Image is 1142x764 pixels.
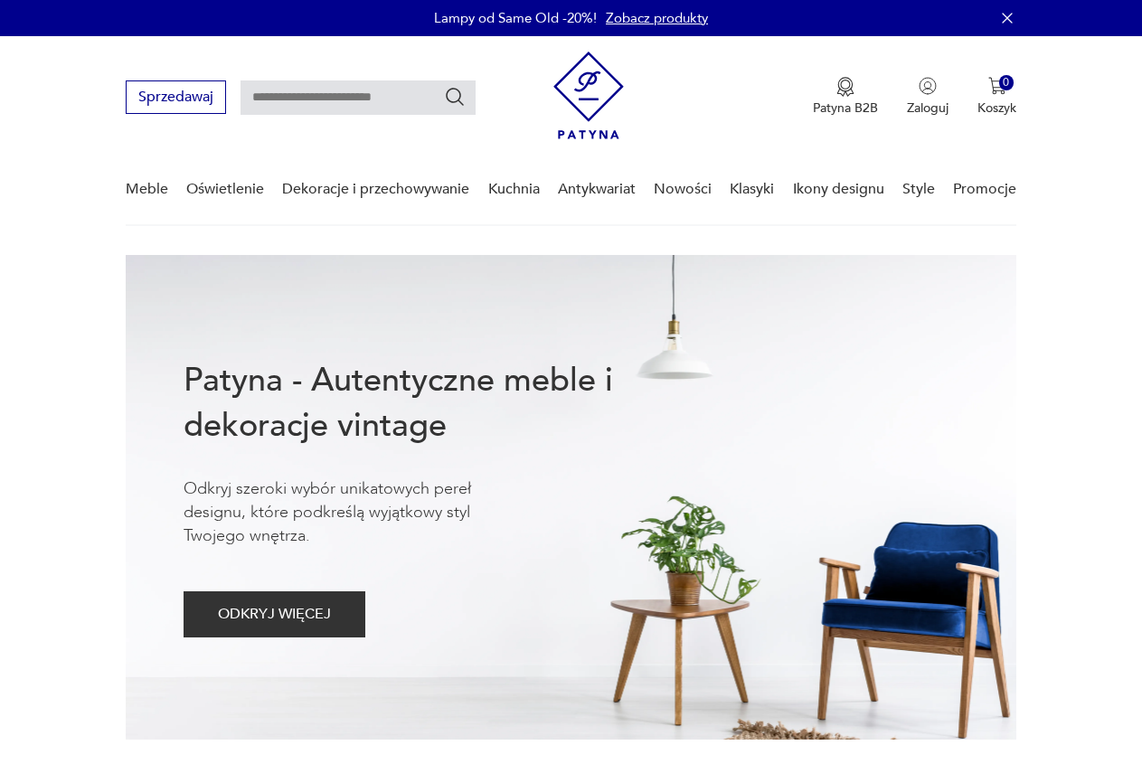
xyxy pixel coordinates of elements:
a: Sprzedawaj [126,92,226,105]
button: Sprzedawaj [126,80,226,114]
h1: Patyna - Autentyczne meble i dekoracje vintage [184,358,664,448]
button: 0Koszyk [977,77,1016,117]
img: Ikonka użytkownika [919,77,937,95]
img: Patyna - sklep z meblami i dekoracjami vintage [553,52,624,139]
a: Nowości [654,155,712,224]
p: Koszyk [977,99,1016,117]
a: Dekoracje i przechowywanie [282,155,469,224]
img: Ikona medalu [836,77,854,97]
a: Promocje [953,155,1016,224]
a: Meble [126,155,168,224]
p: Zaloguj [907,99,949,117]
a: ODKRYJ WIĘCEJ [184,609,365,622]
button: Zaloguj [907,77,949,117]
button: Patyna B2B [813,77,878,117]
a: Klasyki [730,155,774,224]
div: 0 [999,75,1015,90]
a: Style [902,155,935,224]
a: Ikony designu [793,155,884,224]
button: ODKRYJ WIĘCEJ [184,591,365,637]
a: Ikona medaluPatyna B2B [813,77,878,117]
button: Szukaj [444,86,466,108]
a: Kuchnia [488,155,540,224]
p: Odkryj szeroki wybór unikatowych pereł designu, które podkreślą wyjątkowy styl Twojego wnętrza. [184,477,527,548]
p: Lampy od Same Old -20%! [434,9,597,27]
p: Patyna B2B [813,99,878,117]
a: Antykwariat [558,155,636,224]
img: Ikona koszyka [988,77,1006,95]
a: Zobacz produkty [606,9,708,27]
a: Oświetlenie [186,155,264,224]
